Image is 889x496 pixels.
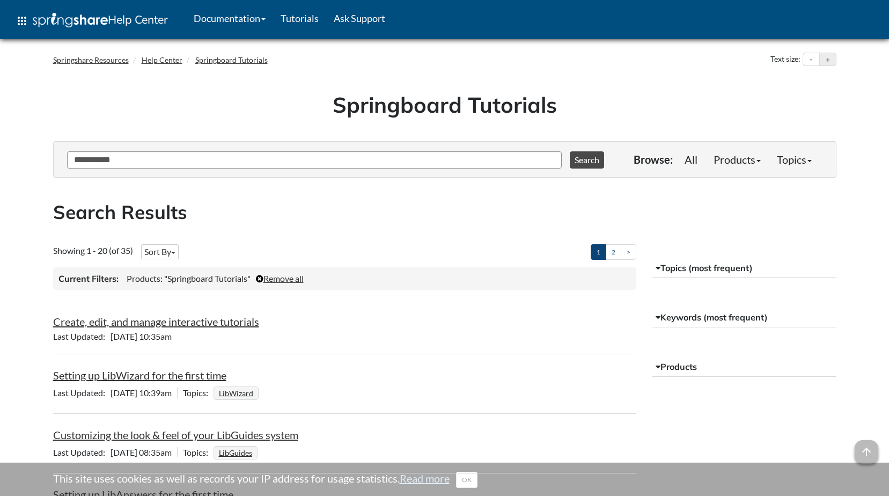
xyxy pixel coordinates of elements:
[768,53,803,67] div: Text size:
[570,151,604,169] button: Search
[53,388,177,398] span: [DATE] 10:39am
[591,244,636,260] ul: Pagination of search results
[769,149,820,170] a: Topics
[652,308,836,327] button: Keywords (most frequent)
[855,440,878,464] span: arrow_upward
[273,5,326,32] a: Tutorials
[591,244,606,260] a: 1
[164,273,251,283] span: "Springboard Tutorials"
[33,13,108,27] img: Springshare
[652,358,836,377] button: Products
[214,388,261,398] ul: Topics
[634,152,673,167] p: Browse:
[53,331,177,341] span: [DATE] 10:35am
[108,12,168,26] span: Help Center
[803,53,819,66] button: Decrease text size
[42,471,847,488] div: This site uses cookies as well as records your IP address for usage statistics.
[677,149,706,170] a: All
[53,428,298,441] a: Customizing the look & feel of your LibGuides system
[53,447,177,457] span: [DATE] 08:35am
[141,244,179,259] button: Sort By
[256,273,304,283] a: Remove all
[53,199,836,225] h2: Search Results
[53,447,111,457] span: Last Updated
[195,55,268,64] a: Springboard Tutorials
[127,273,163,283] span: Products:
[214,447,260,457] ul: Topics
[61,90,828,120] h1: Springboard Tutorials
[621,244,636,260] a: >
[652,259,836,278] button: Topics (most frequent)
[326,5,393,32] a: Ask Support
[855,441,878,454] a: arrow_upward
[606,244,621,260] a: 2
[53,331,111,341] span: Last Updated
[183,447,214,457] span: Topics
[53,55,129,64] a: Springshare Resources
[53,369,226,382] a: Setting up LibWizard for the first time
[217,385,255,401] a: LibWizard
[58,273,119,285] h3: Current Filters
[16,14,28,27] span: apps
[53,315,259,328] a: Create, edit, and manage interactive tutorials
[706,149,769,170] a: Products
[53,388,111,398] span: Last Updated
[217,445,254,461] a: LibGuides
[820,53,836,66] button: Increase text size
[142,55,182,64] a: Help Center
[183,388,214,398] span: Topics
[186,5,273,32] a: Documentation
[53,245,133,256] span: Showing 1 - 20 (of 35)
[8,5,175,37] a: apps Help Center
